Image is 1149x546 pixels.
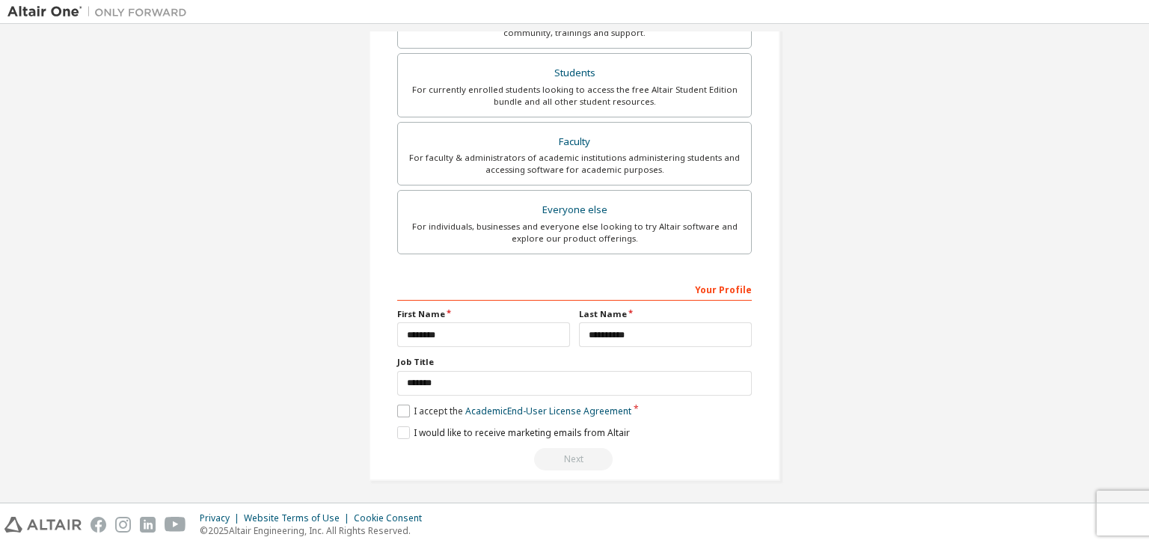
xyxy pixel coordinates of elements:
label: I would like to receive marketing emails from Altair [397,426,630,439]
label: I accept the [397,405,631,417]
div: Faculty [407,132,742,153]
div: Students [407,63,742,84]
div: For faculty & administrators of academic institutions administering students and accessing softwa... [407,152,742,176]
img: instagram.svg [115,517,131,533]
label: First Name [397,308,570,320]
div: Privacy [200,512,244,524]
img: youtube.svg [165,517,186,533]
a: Academic End-User License Agreement [465,405,631,417]
label: Last Name [579,308,752,320]
div: For currently enrolled students looking to access the free Altair Student Edition bundle and all ... [407,84,742,108]
img: Altair One [7,4,194,19]
img: linkedin.svg [140,517,156,533]
label: Job Title [397,356,752,368]
img: altair_logo.svg [4,517,82,533]
p: © 2025 Altair Engineering, Inc. All Rights Reserved. [200,524,431,537]
div: For individuals, businesses and everyone else looking to try Altair software and explore our prod... [407,221,742,245]
div: Website Terms of Use [244,512,354,524]
div: Email already exists [397,448,752,470]
div: Your Profile [397,277,752,301]
div: Everyone else [407,200,742,221]
div: Cookie Consent [354,512,431,524]
img: facebook.svg [91,517,106,533]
